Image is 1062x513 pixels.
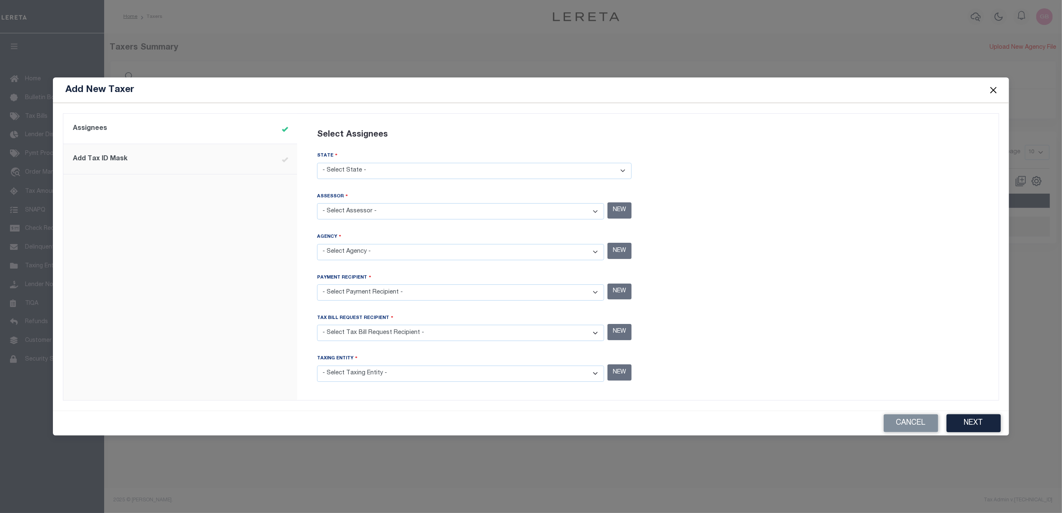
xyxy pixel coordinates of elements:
[884,414,938,432] button: Cancel
[317,274,371,281] label: Payment Recipient
[317,354,357,362] label: Taxing Entity
[317,233,341,241] label: AGENCY
[317,152,337,159] label: STATE
[317,119,632,151] div: Select Assignees
[947,414,1001,432] button: Next
[988,85,999,95] button: Close
[65,84,134,96] h5: Add New Taxer
[317,314,393,322] label: TAX BILL REQUEST RECIPIENT
[63,144,297,174] a: Add Tax ID Mask
[317,192,348,200] label: ASSESSOR
[63,114,297,144] a: Assignees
